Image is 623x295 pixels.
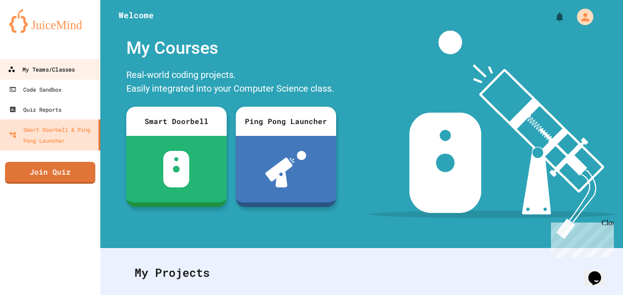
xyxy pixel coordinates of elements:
[236,107,336,136] div: Ping Pong Launcher
[9,104,62,115] div: Quiz Reports
[5,162,95,184] a: Join Quiz
[370,31,614,239] img: banner-image-my-projects.png
[8,64,75,75] div: My Teams/Classes
[585,259,614,286] iframe: chat widget
[4,4,63,58] div: Chat with us now!Close
[122,31,341,66] div: My Courses
[122,66,341,100] div: Real-world coding projects. Easily integrated into your Computer Science class.
[163,151,189,187] img: sdb-white.svg
[537,9,567,25] div: My Notifications
[126,107,227,136] div: Smart Doorbell
[9,124,95,146] div: Smart Doorbell & Ping Pong Launcher
[265,151,306,187] img: ppl-with-ball.png
[9,9,91,33] img: logo-orange.svg
[547,219,614,258] iframe: chat widget
[125,255,598,290] div: My Projects
[9,84,62,95] div: Code Sandbox
[567,6,596,27] div: My Account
